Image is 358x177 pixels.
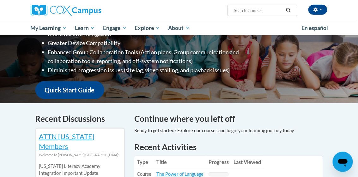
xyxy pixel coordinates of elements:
a: En español [298,21,332,35]
th: Title [154,156,206,168]
span: Explore [135,24,160,32]
span: Course [137,171,151,177]
div: Main menu [26,21,332,35]
th: Type [134,156,154,168]
input: Search Courses [233,7,284,14]
a: My Learning [27,21,71,35]
button: Search [284,7,293,14]
span: My Learning [30,24,67,32]
a: About [164,21,194,35]
li: Greater Device Compatibility [48,38,264,48]
h4: Recent Discussions [35,113,125,125]
span: Engage [103,24,127,32]
p: [US_STATE] Literacy Academy Integration Important Update [39,163,121,177]
a: Explore [130,21,164,35]
span: About [168,24,190,32]
span: En español [302,25,328,31]
a: Quick Start Guide [35,81,104,99]
h4: Continue where you left off [134,113,323,125]
a: Cox Campus [31,5,123,16]
a: Learn [71,21,99,35]
h1: Recent Activities [134,141,323,153]
img: Cox Campus [31,5,101,16]
iframe: Button to launch messaging window [333,152,353,172]
span: Learn [75,24,95,32]
li: Diminished progression issues (site lag, video stalling, and playback issues) [48,66,264,75]
li: Enhanced Group Collaboration Tools (Action plans, Group communication and collaboration tools, re... [48,48,264,66]
a: ATTN [US_STATE] Members [39,132,95,150]
th: Last Viewed [231,156,264,168]
th: Progress [206,156,231,168]
a: Engage [99,21,131,35]
a: The Power of Language [156,171,203,177]
div: Welcome to [PERSON_NAME][GEOGRAPHIC_DATA]! [39,151,121,158]
button: Account Settings [308,5,327,15]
